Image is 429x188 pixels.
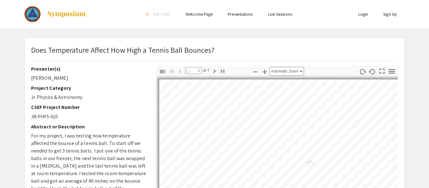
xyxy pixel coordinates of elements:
select: Zoom [269,67,304,76]
button: Zoom Out [250,67,261,76]
button: Previous Page [175,66,186,75]
h2: CSEF Project Number [31,104,147,110]
h2: Project Category [31,85,147,91]
button: Next Page [209,66,220,75]
p: Jr. Physics & Astronomy [31,94,147,101]
span: Exit Event [153,11,171,17]
a: Presentations [228,11,253,17]
h2: Abstract or Description [31,124,147,130]
button: Zoom In [259,67,270,76]
button: Switch to Presentation Mode [377,66,388,75]
a: Live Sessions [268,11,292,17]
span: of 7 [202,67,209,74]
button: Rotate Clockwise [357,67,368,76]
div: arrow_back_ios [146,12,150,16]
p: JR-PHYS-010 [31,113,147,121]
a: Welcome Page [186,11,213,17]
button: Toggle Sidebar [157,67,168,76]
h2: Presenter(s) [31,66,147,72]
img: Symposium by ForagerOne [47,10,86,18]
button: Tools [387,67,397,76]
a: Login [358,11,368,17]
button: Go to Last Page [217,66,228,75]
button: Rotate Counterclockwise [367,67,378,76]
p: [PERSON_NAME] [31,74,147,82]
p: Does Temperature Affect How High a Tennis Ball Bounces? [31,44,215,56]
a: The 2023 Colorado Science & Engineering Fair [24,6,86,22]
input: Page [185,67,202,74]
img: The 2023 Colorado Science & Engineering Fair [24,6,41,22]
a: Sign Up [383,11,397,17]
button: Go to First Page [167,66,178,75]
